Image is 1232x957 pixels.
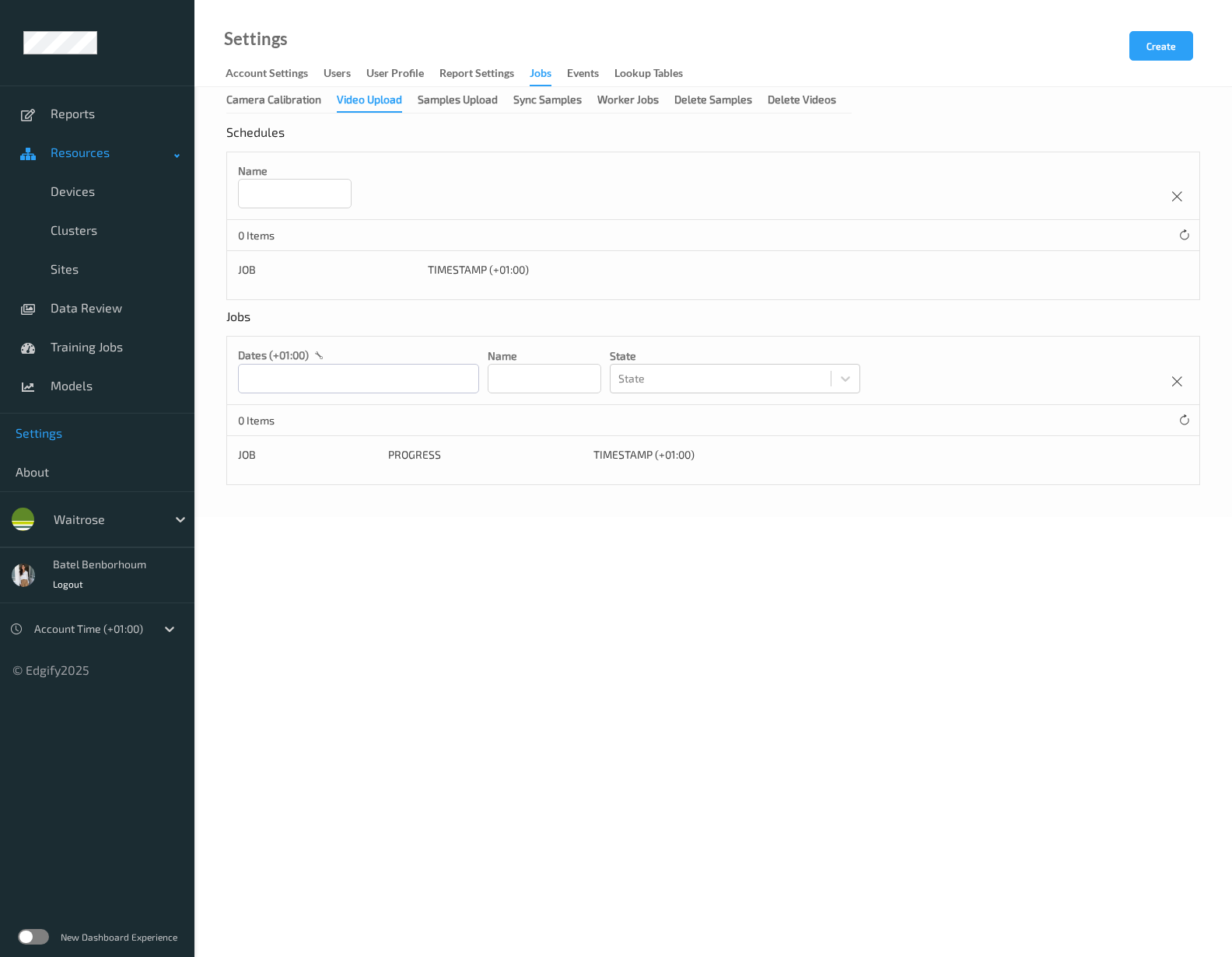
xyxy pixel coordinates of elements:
[238,413,355,428] p: 0 Items
[388,447,583,463] div: Progress
[1129,31,1193,61] button: Create
[530,65,551,86] div: Jobs
[614,65,683,85] div: Lookup Tables
[238,262,417,278] div: Job
[513,93,597,106] a: Sync Samples
[567,65,599,85] div: events
[439,65,514,85] div: Report Settings
[366,63,439,85] a: User Profile
[226,124,289,152] div: Schedules
[226,92,321,111] div: Camera Calibration
[226,65,308,85] div: Account Settings
[530,63,567,86] a: Jobs
[226,93,337,106] a: Camera Calibration
[337,93,418,106] a: Video Upload
[337,92,402,113] div: Video Upload
[418,93,513,106] a: Samples Upload
[614,63,698,85] a: Lookup Tables
[488,348,601,364] p: Name
[439,63,530,85] a: Report Settings
[238,348,309,363] p: dates (+01:00)
[224,31,288,47] a: Settings
[366,65,424,85] div: User Profile
[597,93,674,106] a: Worker Jobs
[593,447,899,463] div: Timestamp (+01:00)
[610,348,860,364] p: State
[324,65,351,85] div: users
[567,63,614,85] a: events
[226,309,254,336] div: Jobs
[513,92,582,111] div: Sync Samples
[768,93,852,106] a: Delete Videos
[418,92,498,111] div: Samples Upload
[768,92,836,111] div: Delete Videos
[597,92,659,111] div: Worker Jobs
[674,93,768,106] a: Delete Samples
[238,163,352,179] p: Name
[324,63,366,85] a: users
[238,228,355,243] p: 0 Items
[674,92,752,111] div: Delete Samples
[428,262,821,278] div: Timestamp (+01:00)
[226,63,324,85] a: Account Settings
[238,447,377,463] div: Job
